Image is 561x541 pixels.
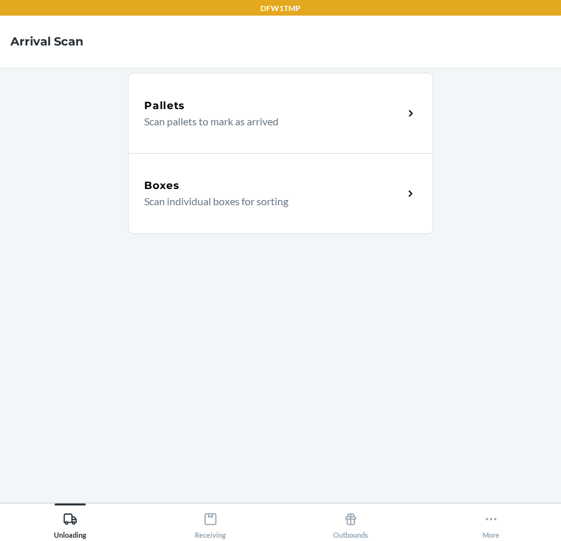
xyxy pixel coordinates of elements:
[260,3,301,14] p: DFW1TMP
[333,507,368,539] div: Outbounds
[144,98,185,114] h5: Pallets
[144,178,180,194] h5: Boxes
[10,33,83,50] h4: Arrival Scan
[140,503,280,539] button: Receiving
[128,153,433,234] a: BoxesScan individual boxes for sorting
[128,73,433,153] a: PalletsScan pallets to mark as arrived
[144,114,393,129] p: Scan pallets to mark as arrived
[195,507,226,539] div: Receiving
[482,507,499,539] div: More
[421,503,561,539] button: More
[280,503,421,539] button: Outbounds
[54,507,86,539] div: Unloading
[144,194,393,209] p: Scan individual boxes for sorting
